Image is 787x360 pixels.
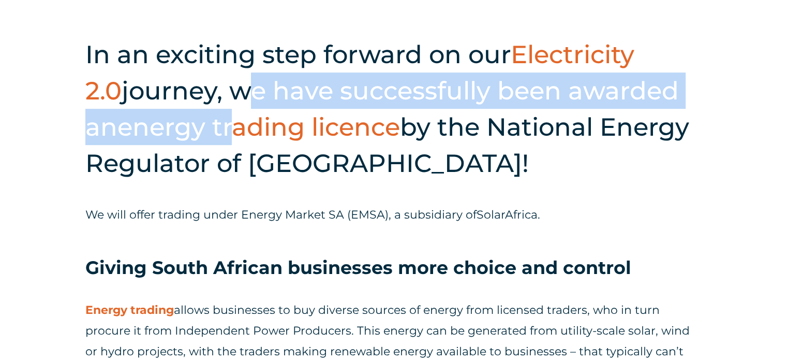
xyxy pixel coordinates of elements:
h3: Giving South African businesses more choice and control [85,256,702,280]
h2: In an exciting step forward on our journey, we have successfully been awarded an by the National ... [85,36,702,181]
span: . [538,208,540,222]
span: SolarAfrica [477,208,538,222]
span: We will offer trading under Energy Market SA (EMSA), a subsidiary of [85,208,477,222]
a: Energy trading [85,303,174,317]
span: energy trading licence [117,112,400,142]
